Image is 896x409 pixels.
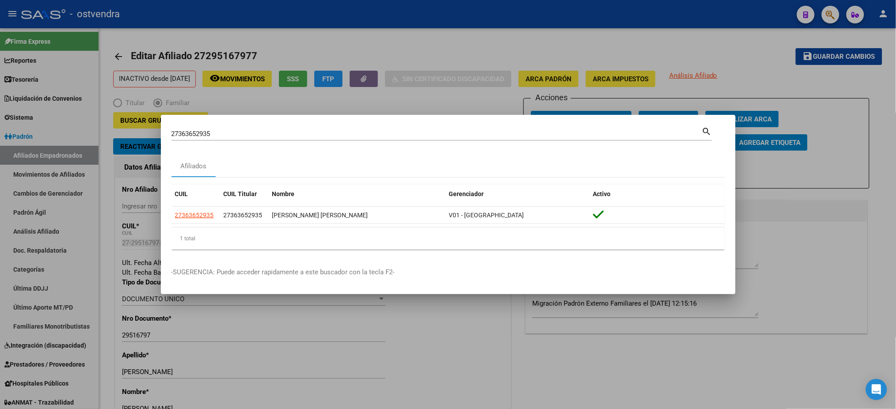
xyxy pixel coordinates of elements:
datatable-header-cell: Gerenciador [446,185,590,204]
span: Gerenciador [449,190,484,197]
span: CUIL Titular [224,190,257,197]
span: Nombre [272,190,295,197]
div: 1 total [172,227,725,250]
span: Activo [593,190,611,197]
span: 27363652935 [224,212,263,219]
div: Afiliados [180,161,206,171]
datatable-header-cell: CUIL Titular [220,185,269,204]
datatable-header-cell: Activo [590,185,725,204]
datatable-header-cell: Nombre [269,185,446,204]
datatable-header-cell: CUIL [172,185,220,204]
div: [PERSON_NAME] [PERSON_NAME] [272,210,442,220]
span: CUIL [175,190,188,197]
p: -SUGERENCIA: Puede acceder rapidamente a este buscador con la tecla F2- [172,267,725,277]
span: V01 - [GEOGRAPHIC_DATA] [449,212,524,219]
mat-icon: search [702,125,712,136]
span: 27363652935 [175,212,214,219]
div: Open Intercom Messenger [866,379,887,400]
